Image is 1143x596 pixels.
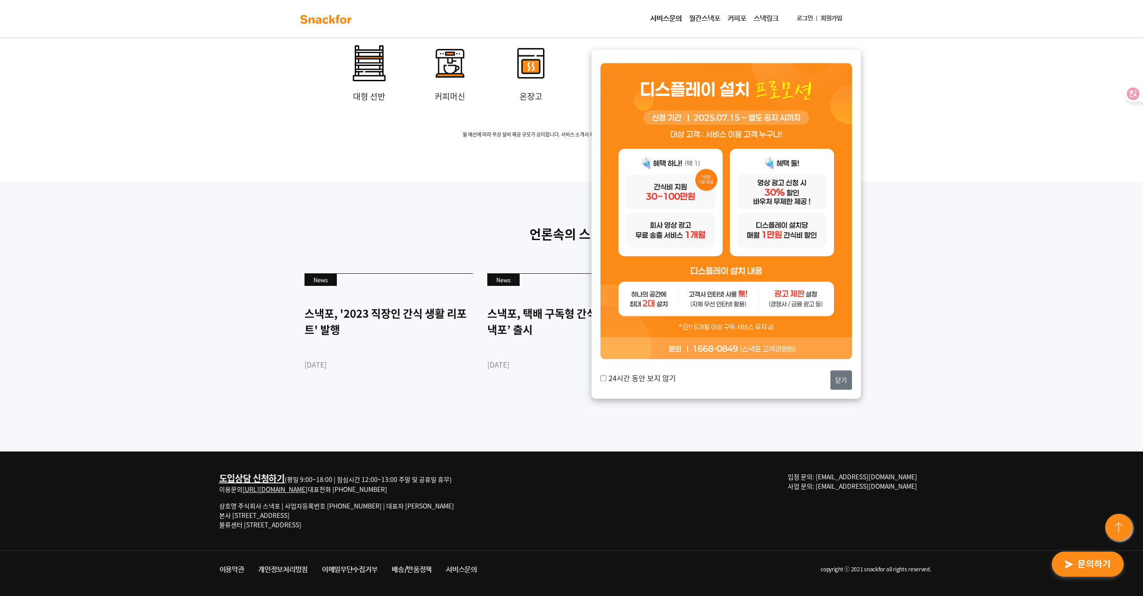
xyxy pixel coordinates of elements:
a: 스낵링크 [750,10,782,28]
span: 입점 문의: [EMAIL_ADDRESS][DOMAIN_NAME] 사업 문의: [EMAIL_ADDRESS][DOMAIN_NAME] [788,472,917,491]
li: copyright ⓒ 2021 snackfor all rights reserved. [484,562,931,578]
input: 24시간 동안 보지 않기 [600,375,606,381]
img: invalid-name_4.svg [342,36,396,90]
a: News 스낵포, '2023 직장인 간식 생활 리포트' 발행 [DATE] [305,273,473,401]
a: 서비스문의 [647,10,685,28]
img: invalid-name_2.svg [423,36,477,90]
a: [URL][DOMAIN_NAME] [243,485,308,494]
p: 상호명 주식회사 스낵포 | 사업자등록번호 [PHONE_NUMBER] | 대표자 [PERSON_NAME] 본사 [STREET_ADDRESS] 물류센터 [STREET_ADDRESS] [219,501,454,530]
a: News 스낵포, 택배 구독형 간식 플랜 ‘월간스낵포’ 출시 [DATE] [487,273,656,401]
a: 이메일무단수집거부 [315,562,384,578]
a: 서비스문의 [439,562,484,578]
p: 언론속의 스낵포 [298,225,846,244]
a: 설정 [116,285,172,307]
div: News [487,274,520,286]
img: background-main-color.svg [298,12,354,26]
p: 대형 선반 [329,90,410,102]
span: 대화 [82,298,93,306]
div: [DATE] [305,359,473,370]
label: 24시간 동안 보지 않기 [600,372,676,383]
a: 배송/반품정책 [384,562,439,578]
a: 개인정보처리방침 [251,562,315,578]
div: 스낵포, 택배 구독형 간식 플랜 ‘월간스낵포’ 출시 [487,305,656,337]
a: 대화 [59,285,116,307]
a: 이용약관 [212,562,252,578]
a: 월간스낵포 [685,10,724,28]
p: 커피머신 [410,90,490,102]
a: 도입상담 신청하기 [219,472,285,485]
div: 스낵포, '2023 직장인 간식 생활 리포트' 발행 [305,305,473,337]
div: [DATE] [487,359,656,370]
span: 홈 [28,298,34,305]
span: 월 예산에 따라 무상 설비 제공 규모가 상이합니다. 서비스 소개서 혹은 상담을 통해 자세한 내용을 확인해보세요. [291,131,852,139]
span: 설정 [139,298,150,305]
img: 두 번째 팝업 이미지 [600,63,852,359]
a: 커피포 [724,10,750,28]
a: 홈 [3,285,59,307]
button: 닫기 [830,370,852,390]
img: invalid-name_1.svg [504,36,558,90]
a: 회원가입 [817,10,846,27]
div: (평일 9:00~18:00 | 점심시간 12:00~13:00 주말 및 공휴일 휴무) 이용문의 대표전화 [PHONE_NUMBER] [219,472,454,494]
a: 로그인 [793,10,816,27]
p: 온장고 [490,90,571,102]
div: News [305,274,337,286]
img: floating-button [1103,512,1136,544]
